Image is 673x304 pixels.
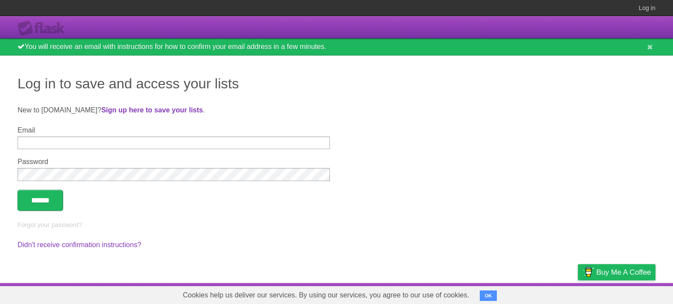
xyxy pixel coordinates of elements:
[101,106,203,114] a: Sign up here to save your lists
[18,241,141,248] a: Didn't receive confirmation instructions?
[18,158,330,166] label: Password
[18,73,655,94] h1: Log in to save and access your lists
[600,285,655,302] a: Suggest a feature
[490,285,526,302] a: Developers
[596,265,651,280] span: Buy me a coffee
[461,285,480,302] a: About
[480,290,497,301] button: OK
[537,285,556,302] a: Terms
[174,287,478,304] span: Cookies help us deliver our services. By using our services, you agree to our use of cookies.
[582,265,594,280] img: Buy me a coffee
[18,126,330,134] label: Email
[18,105,655,115] p: New to [DOMAIN_NAME]? .
[567,285,589,302] a: Privacy
[18,221,82,228] a: Forgot your password?
[18,21,70,36] div: Flask
[578,264,655,280] a: Buy me a coffee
